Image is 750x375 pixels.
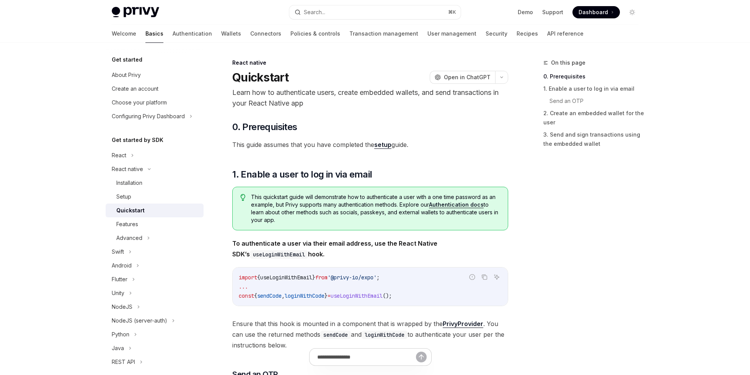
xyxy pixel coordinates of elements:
[324,292,328,299] span: }
[112,357,135,367] div: REST API
[112,135,163,145] h5: Get started by SDK
[304,8,325,17] div: Search...
[106,355,204,369] button: REST API
[106,300,204,314] button: NodeJS
[232,87,508,109] p: Learn how to authenticate users, create embedded wallets, and send transactions in your React Nat...
[579,8,608,16] span: Dashboard
[232,168,372,181] span: 1. Enable a user to log in via email
[232,121,297,133] span: 0. Prerequisites
[443,320,483,328] a: PrivyProvider
[116,233,142,243] div: Advanced
[112,84,158,93] div: Create an account
[374,141,391,149] a: setup
[112,289,124,298] div: Unity
[106,190,204,204] a: Setup
[517,24,538,43] a: Recipes
[106,231,204,245] button: Advanced
[232,139,508,150] span: This guide assumes that you have completed the guide.
[492,272,502,282] button: Ask AI
[112,151,126,160] div: React
[116,220,138,229] div: Features
[285,292,324,299] span: loginWithCode
[444,73,491,81] span: Open in ChatGPT
[221,24,241,43] a: Wallets
[254,292,257,299] span: {
[106,272,204,286] button: Flutter
[106,217,204,231] a: Features
[551,58,585,67] span: On this page
[112,55,142,64] h5: Get started
[572,6,620,18] a: Dashboard
[543,107,644,129] a: 2. Create an embedded wallet for the user
[239,292,254,299] span: const
[106,286,204,300] button: Unity
[467,272,477,282] button: Report incorrect code
[232,240,437,258] strong: To authenticate a user via their email address, use the React Native SDK’s hook.
[112,330,129,339] div: Python
[250,24,281,43] a: Connectors
[331,292,383,299] span: useLoginWithEmail
[112,7,159,18] img: light logo
[328,292,331,299] span: =
[240,194,246,201] svg: Tip
[543,83,644,95] a: 1. Enable a user to log in via email
[543,70,644,83] a: 0. Prerequisites
[106,259,204,272] button: Android
[486,24,507,43] a: Security
[289,5,461,19] button: Search...⌘K
[112,275,127,284] div: Flutter
[106,162,204,176] button: React native
[106,341,204,355] button: Java
[112,316,167,325] div: NodeJS (server-auth)
[145,24,163,43] a: Basics
[116,178,142,187] div: Installation
[112,302,132,311] div: NodeJS
[430,71,495,84] button: Open in ChatGPT
[106,82,204,96] a: Create an account
[315,274,328,281] span: from
[112,98,167,107] div: Choose your platform
[232,59,508,67] div: React native
[377,274,380,281] span: ;
[112,70,141,80] div: About Privy
[106,245,204,259] button: Swift
[282,292,285,299] span: ,
[362,331,408,339] code: loginWithCode
[547,24,584,43] a: API reference
[542,8,563,16] a: Support
[112,344,124,353] div: Java
[112,112,185,121] div: Configuring Privy Dashboard
[173,24,212,43] a: Authentication
[383,292,392,299] span: ();
[106,109,204,123] button: Configuring Privy Dashboard
[543,95,644,107] a: Send an OTP
[251,193,500,224] span: This quickstart guide will demonstrate how to authenticate a user with a one time password as an ...
[112,247,124,256] div: Swift
[112,24,136,43] a: Welcome
[112,165,143,174] div: React native
[448,9,456,15] span: ⌘ K
[479,272,489,282] button: Copy the contents from the code block
[106,68,204,82] a: About Privy
[239,274,257,281] span: import
[116,192,131,201] div: Setup
[106,314,204,328] button: NodeJS (server-auth)
[518,8,533,16] a: Demo
[427,24,476,43] a: User management
[543,129,644,150] a: 3. Send and sign transactions using the embedded wallet
[328,274,377,281] span: '@privy-io/expo'
[429,201,484,208] a: Authentication docs
[626,6,638,18] button: Toggle dark mode
[116,206,145,215] div: Quickstart
[232,318,508,351] span: Ensure that this hook is mounted in a component that is wrapped by the . You can use the returned...
[106,204,204,217] a: Quickstart
[106,96,204,109] a: Choose your platform
[106,176,204,190] a: Installation
[239,283,248,290] span: ...
[416,352,427,362] button: Send message
[257,274,260,281] span: {
[349,24,418,43] a: Transaction management
[112,261,132,270] div: Android
[106,328,204,341] button: Python
[320,331,351,339] code: sendCode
